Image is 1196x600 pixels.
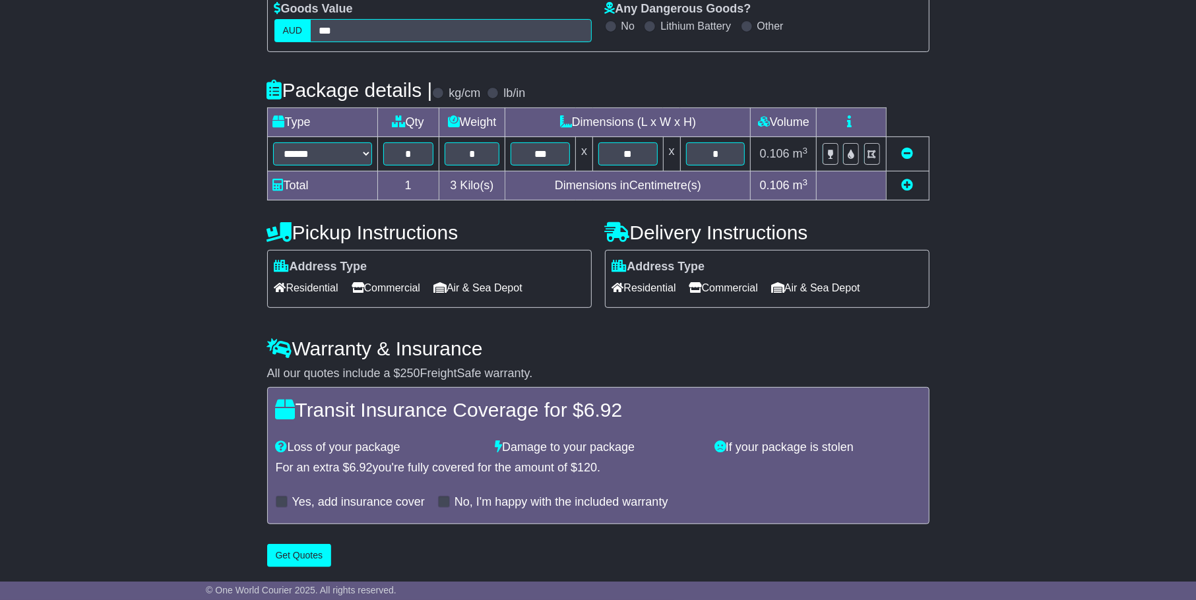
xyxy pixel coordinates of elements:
div: All our quotes include a $ FreightSafe warranty. [267,367,929,381]
div: For an extra $ you're fully covered for the amount of $ . [276,461,921,475]
label: Any Dangerous Goods? [605,2,751,16]
sup: 3 [803,177,808,187]
h4: Transit Insurance Coverage for $ [276,399,921,421]
label: AUD [274,19,311,42]
td: 1 [377,171,439,200]
span: 120 [577,461,597,474]
label: lb/in [503,86,525,101]
sup: 3 [803,146,808,156]
span: © One World Courier 2025. All rights reserved. [206,585,396,595]
h4: Pickup Instructions [267,222,592,243]
label: Yes, add insurance cover [292,495,425,510]
h4: Warranty & Insurance [267,338,929,359]
span: 3 [450,179,456,192]
label: Other [757,20,784,32]
label: Goods Value [274,2,353,16]
h4: Package details | [267,79,433,101]
span: m [793,179,808,192]
span: 6.92 [350,461,373,474]
span: 0.106 [760,147,790,160]
a: Remove this item [902,147,914,160]
h4: Delivery Instructions [605,222,929,243]
a: Add new item [902,179,914,192]
span: m [793,147,808,160]
span: Commercial [689,278,758,298]
span: Residential [274,278,338,298]
span: 6.92 [584,399,622,421]
label: kg/cm [449,86,480,101]
div: If your package is stolen [708,440,928,455]
td: Dimensions (L x W x H) [505,108,751,137]
label: Lithium Battery [660,20,731,32]
span: Air & Sea Depot [433,278,522,298]
label: Address Type [612,260,705,274]
span: Commercial [352,278,420,298]
td: Weight [439,108,505,137]
td: Qty [377,108,439,137]
span: Air & Sea Depot [771,278,860,298]
span: 0.106 [760,179,790,192]
span: 250 [400,367,420,380]
label: No, I'm happy with the included warranty [455,495,668,510]
div: Damage to your package [488,440,708,455]
td: x [663,137,680,171]
label: No [621,20,635,32]
label: Address Type [274,260,367,274]
td: Total [267,171,377,200]
div: Loss of your package [269,440,489,455]
span: Residential [612,278,676,298]
td: Dimensions in Centimetre(s) [505,171,751,200]
td: x [576,137,593,171]
td: Volume [751,108,817,137]
button: Get Quotes [267,544,332,567]
td: Kilo(s) [439,171,505,200]
td: Type [267,108,377,137]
